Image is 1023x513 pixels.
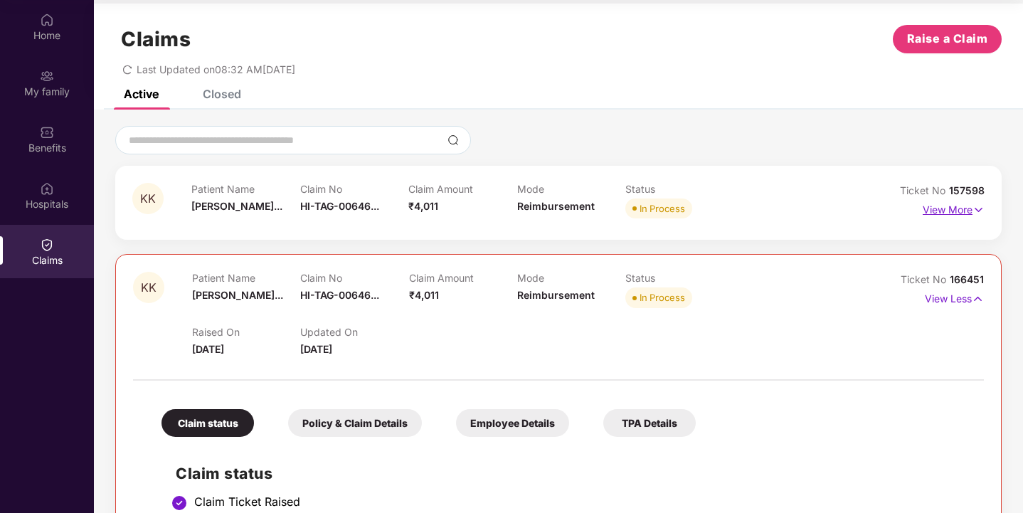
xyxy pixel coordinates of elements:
[893,25,1002,53] button: Raise a Claim
[40,181,54,196] img: svg+xml;base64,PHN2ZyBpZD0iSG9zcGl0YWxzIiB4bWxucz0iaHR0cDovL3d3dy53My5vcmcvMjAwMC9zdmciIHdpZHRoPS...
[141,282,157,294] span: KK
[447,134,459,146] img: svg+xml;base64,PHN2ZyBpZD0iU2VhcmNoLTMyeDMyIiB4bWxucz0iaHR0cDovL3d3dy53My5vcmcvMjAwMC9zdmciIHdpZH...
[288,409,422,437] div: Policy & Claim Details
[408,200,438,212] span: ₹4,011
[124,87,159,101] div: Active
[40,13,54,27] img: svg+xml;base64,PHN2ZyBpZD0iSG9tZSIgeG1sbnM9Imh0dHA6Ly93d3cudzMub3JnLzIwMDAvc3ZnIiB3aWR0aD0iMjAiIG...
[122,63,132,75] span: redo
[192,326,300,338] p: Raised On
[517,200,595,212] span: Reimbursement
[603,409,696,437] div: TPA Details
[300,183,409,195] p: Claim No
[409,289,439,301] span: ₹4,011
[40,69,54,83] img: svg+xml;base64,PHN2ZyB3aWR0aD0iMjAiIGhlaWdodD0iMjAiIHZpZXdCb3g9IjAgMCAyMCAyMCIgZmlsbD0ibm9uZSIgeG...
[409,272,517,284] p: Claim Amount
[900,184,949,196] span: Ticket No
[640,290,685,305] div: In Process
[950,273,984,285] span: 166451
[194,495,970,509] div: Claim Ticket Raised
[300,343,332,355] span: [DATE]
[517,183,626,195] p: Mode
[907,30,988,48] span: Raise a Claim
[456,409,569,437] div: Employee Details
[191,200,282,212] span: [PERSON_NAME]...
[203,87,241,101] div: Closed
[972,291,984,307] img: svg+xml;base64,PHN2ZyB4bWxucz0iaHR0cDovL3d3dy53My5vcmcvMjAwMC9zdmciIHdpZHRoPSIxNyIgaGVpZ2h0PSIxNy...
[949,184,985,196] span: 157598
[517,272,625,284] p: Mode
[300,289,379,301] span: HI-TAG-00646...
[625,183,734,195] p: Status
[923,199,985,218] p: View More
[192,343,224,355] span: [DATE]
[40,238,54,252] img: svg+xml;base64,PHN2ZyBpZD0iQ2xhaW0iIHhtbG5zPSJodHRwOi8vd3d3LnczLm9yZy8yMDAwL3N2ZyIgd2lkdGg9IjIwIi...
[192,289,283,301] span: [PERSON_NAME]...
[191,183,300,195] p: Patient Name
[972,202,985,218] img: svg+xml;base64,PHN2ZyB4bWxucz0iaHR0cDovL3d3dy53My5vcmcvMjAwMC9zdmciIHdpZHRoPSIxNyIgaGVpZ2h0PSIxNy...
[901,273,950,285] span: Ticket No
[925,287,984,307] p: View Less
[171,495,188,512] img: svg+xml;base64,PHN2ZyBpZD0iU3RlcC1Eb25lLTMyeDMyIiB4bWxucz0iaHR0cDovL3d3dy53My5vcmcvMjAwMC9zdmciIH...
[40,125,54,139] img: svg+xml;base64,PHN2ZyBpZD0iQmVuZWZpdHMiIHhtbG5zPSJodHRwOi8vd3d3LnczLm9yZy8yMDAwL3N2ZyIgd2lkdGg9Ij...
[121,27,191,51] h1: Claims
[408,183,517,195] p: Claim Amount
[640,201,685,216] div: In Process
[176,462,970,485] h2: Claim status
[625,272,733,284] p: Status
[300,326,408,338] p: Updated On
[192,272,300,284] p: Patient Name
[161,409,254,437] div: Claim status
[137,63,295,75] span: Last Updated on 08:32 AM[DATE]
[517,289,595,301] span: Reimbursement
[140,193,156,205] span: KK
[300,272,408,284] p: Claim No
[300,200,379,212] span: HI-TAG-00646...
